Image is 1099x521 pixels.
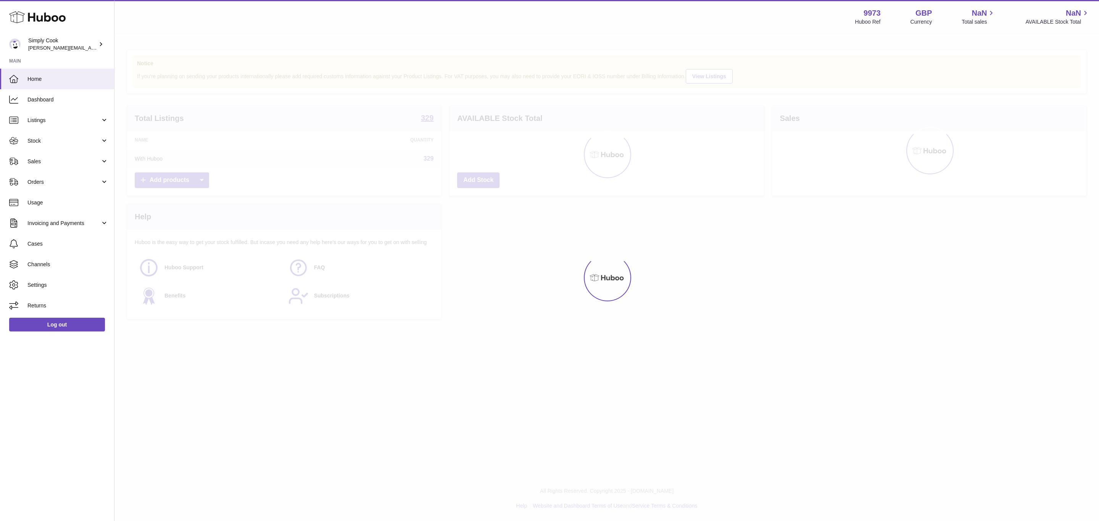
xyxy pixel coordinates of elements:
[28,45,153,51] span: [PERSON_NAME][EMAIL_ADDRESS][DOMAIN_NAME]
[864,8,881,18] strong: 9973
[962,8,996,26] a: NaN Total sales
[27,220,100,227] span: Invoicing and Payments
[972,8,987,18] span: NaN
[1066,8,1081,18] span: NaN
[27,76,108,83] span: Home
[1025,8,1090,26] a: NaN AVAILABLE Stock Total
[27,117,100,124] span: Listings
[1025,18,1090,26] span: AVAILABLE Stock Total
[27,158,100,165] span: Sales
[27,199,108,206] span: Usage
[27,240,108,248] span: Cases
[27,302,108,309] span: Returns
[9,318,105,331] a: Log out
[915,8,932,18] strong: GBP
[28,37,97,51] div: Simply Cook
[962,18,996,26] span: Total sales
[27,178,100,186] span: Orders
[27,281,108,289] span: Settings
[27,261,108,268] span: Channels
[27,96,108,103] span: Dashboard
[27,137,100,145] span: Stock
[9,39,21,50] img: emma@simplycook.com
[910,18,932,26] div: Currency
[855,18,881,26] div: Huboo Ref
